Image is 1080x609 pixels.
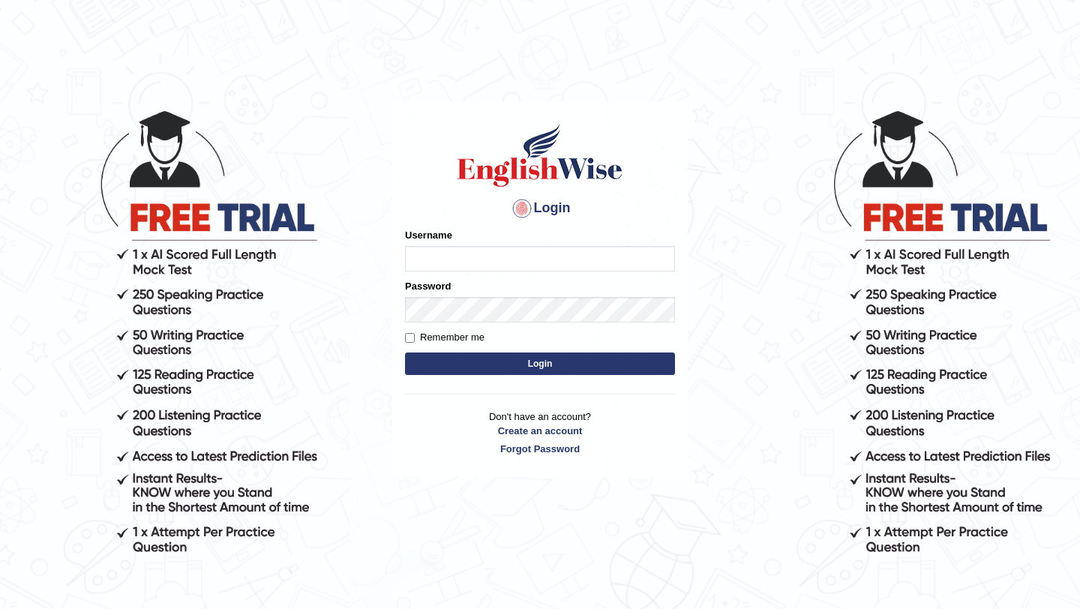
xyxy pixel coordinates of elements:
[405,409,675,456] p: Don't have an account?
[405,330,484,345] label: Remember me
[454,121,625,189] img: Logo of English Wise sign in for intelligent practice with AI
[405,442,675,456] a: Forgot Password
[405,196,675,220] h4: Login
[405,333,415,343] input: Remember me
[405,352,675,375] button: Login
[405,228,452,242] label: Username
[405,424,675,438] a: Create an account
[405,279,451,293] label: Password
